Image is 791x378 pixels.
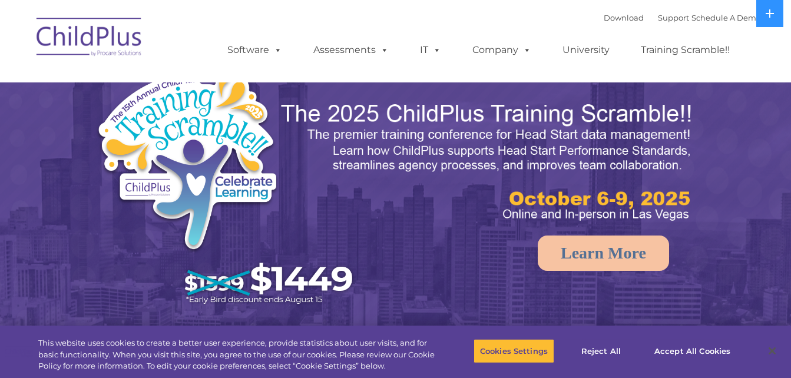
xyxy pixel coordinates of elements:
[216,38,294,62] a: Software
[31,9,148,68] img: ChildPlus by Procare Solutions
[759,338,785,364] button: Close
[648,339,737,363] button: Accept All Cookies
[629,38,742,62] a: Training Scramble!!
[538,236,669,271] a: Learn More
[302,38,401,62] a: Assessments
[551,38,621,62] a: University
[604,13,761,22] font: |
[461,38,543,62] a: Company
[408,38,453,62] a: IT
[691,13,761,22] a: Schedule A Demo
[564,339,638,363] button: Reject All
[604,13,644,22] a: Download
[474,339,554,363] button: Cookies Settings
[38,337,435,372] div: This website uses cookies to create a better user experience, provide statistics about user visit...
[658,13,689,22] a: Support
